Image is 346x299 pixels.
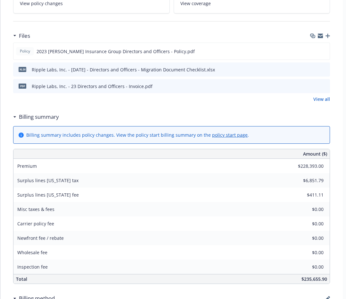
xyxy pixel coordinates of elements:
input: 0.00 [286,262,327,272]
button: preview file [321,48,327,55]
button: download file [311,48,316,55]
span: Premium [17,163,37,169]
input: 0.00 [286,233,327,243]
h3: Files [19,32,30,40]
input: 0.00 [286,205,327,214]
span: Total [16,276,27,282]
span: 2023 [PERSON_NAME] Insurance Group Directors and Officers - Policy.pdf [37,48,195,55]
span: Surplus lines [US_STATE] fee [17,192,79,198]
input: 0.00 [286,248,327,257]
span: Policy [19,48,31,54]
div: Billing summary includes policy changes. View the policy start billing summary on the . [26,132,249,138]
a: View all [313,96,330,102]
button: download file [311,66,317,73]
button: preview file [322,66,327,73]
div: Billing summary [13,113,59,121]
div: Ripple Labs, Inc. - [DATE] - Directors and Officers - Migration Document Checklist.xlsx [32,66,215,73]
span: $235,655.90 [301,276,327,282]
input: 0.00 [286,161,327,171]
input: 0.00 [286,176,327,185]
span: Wholesale fee [17,249,47,255]
span: Carrier policy fee [17,221,54,227]
span: Amount ($) [303,150,327,157]
span: Newfront fee / rebate [17,235,64,241]
span: Misc taxes & fees [17,206,54,212]
span: pdf [19,84,26,88]
button: preview file [322,83,327,90]
h3: Billing summary [19,113,59,121]
span: Surplus lines [US_STATE] tax [17,177,78,183]
button: download file [311,83,317,90]
span: Inspection fee [17,264,48,270]
span: xlsx [19,67,26,72]
div: Files [13,32,30,40]
input: 0.00 [286,190,327,200]
div: Ripple Labs, Inc. - 23 Directors and Officers - Invoice.pdf [32,83,152,90]
input: 0.00 [286,219,327,229]
a: policy start page [212,132,248,138]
